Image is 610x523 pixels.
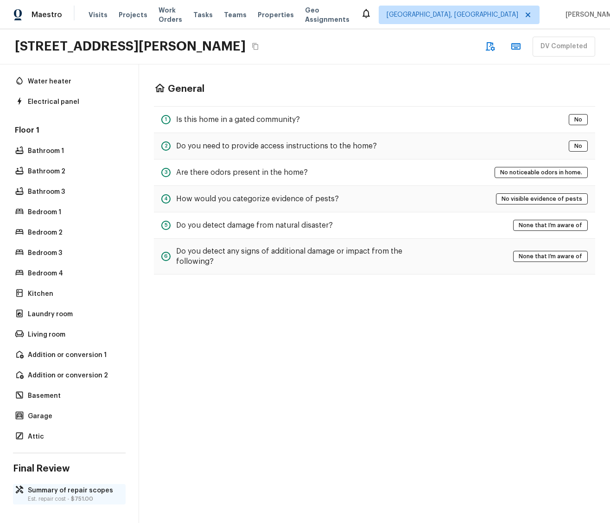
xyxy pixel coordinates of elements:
span: [GEOGRAPHIC_DATA], [GEOGRAPHIC_DATA] [387,10,518,19]
span: No [571,115,585,124]
span: None that I’m aware of [515,221,585,230]
span: Projects [119,10,147,19]
p: Bedroom 2 [28,228,120,237]
p: Garage [28,412,120,421]
button: Copy Address [249,40,261,52]
p: Laundry room [28,310,120,319]
div: 4 [161,194,171,204]
span: Visits [89,10,108,19]
div: 2 [161,141,171,151]
p: Bathroom 1 [28,147,120,156]
h4: General [168,83,204,95]
h5: Do you need to provide access instructions to the home? [176,141,377,151]
p: Bathroom 2 [28,167,120,176]
div: 1 [161,115,171,124]
h5: Is this home in a gated community? [176,115,300,125]
p: Kitchen [28,289,120,299]
h5: Do you detect damage from natural disaster? [176,220,333,230]
div: 6 [161,252,171,261]
p: Addition or conversion 1 [28,351,120,360]
p: Attic [28,432,120,441]
span: Properties [258,10,294,19]
span: Geo Assignments [305,6,349,24]
p: Living room [28,330,120,339]
p: Bedroom 4 [28,269,120,278]
h5: Do you detect any signs of additional damage or impact from the following? [176,246,417,267]
span: None that I’m aware of [515,252,585,261]
p: Water heater [28,77,120,86]
p: Bathroom 3 [28,187,120,197]
p: Bedroom 3 [28,249,120,258]
p: Summary of repair scopes [28,486,120,495]
span: Maestro [32,10,62,19]
div: 5 [161,221,171,230]
span: $751.00 [71,496,93,502]
h2: [STREET_ADDRESS][PERSON_NAME] [15,38,246,55]
div: 3 [161,168,171,177]
span: Work Orders [159,6,182,24]
p: Bedroom 1 [28,208,120,217]
span: Teams [224,10,247,19]
p: Est. repair cost - [28,495,120,503]
p: Electrical panel [28,97,120,107]
span: Tasks [193,12,213,18]
h5: Floor 1 [13,125,126,137]
h5: Are there odors present in the home? [176,167,308,178]
p: Addition or conversion 2 [28,371,120,380]
h4: Final Review [13,463,126,475]
h5: How would you categorize evidence of pests? [176,194,339,204]
span: No [571,141,585,151]
p: Basement [28,391,120,401]
span: No noticeable odors in home. [497,168,585,177]
span: No visible evidence of pests [498,194,585,204]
